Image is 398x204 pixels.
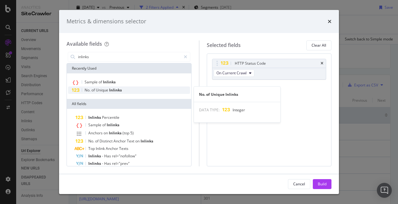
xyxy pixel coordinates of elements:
span: Inlinks [109,130,123,136]
span: Has [104,161,112,166]
div: Metrics & dimensions selector [67,17,146,25]
span: Unique [96,87,109,93]
input: Search by field name [77,52,181,62]
span: Inlinks [107,122,119,127]
span: rel="prev" [112,161,130,166]
button: Build [313,179,331,189]
div: times [321,62,323,65]
span: Anchors [88,130,104,136]
div: HTTP Status Code [235,60,266,67]
span: Integer [233,107,245,113]
span: On Current Crawl [216,70,247,76]
div: All fields [67,99,191,109]
span: (top [123,130,130,136]
span: of [91,87,96,93]
span: DATA TYPE: [199,107,220,113]
span: Inlinks [103,79,116,85]
button: On Current Crawl [214,69,254,77]
button: Cancel [288,179,310,189]
span: Percentile [102,115,119,120]
div: Build [318,181,326,187]
span: Inlinks [88,153,102,159]
span: Anchor [113,138,127,144]
div: times [328,17,331,25]
span: Inlinks [141,138,153,144]
span: - [102,161,104,166]
span: rel="nofollow" [112,153,137,159]
span: 5) [130,130,134,136]
span: - [102,153,104,159]
div: No. of Unique Inlinks [194,92,280,97]
span: No. [88,138,95,144]
div: HTTP Status CodetimesOn Current Crawl [212,59,326,80]
div: Cancel [293,181,305,187]
span: Inlinks [109,87,122,93]
span: Sample [88,122,102,127]
span: on [135,138,141,144]
span: Anchor [106,146,119,151]
div: Open Intercom Messenger [377,183,392,198]
div: Available fields [67,40,102,47]
span: Inlinks [88,161,102,166]
span: Sample [85,79,99,85]
span: Inlink [96,146,106,151]
span: of [99,79,103,85]
span: Distinct [99,138,113,144]
span: of [102,122,107,127]
div: Recently Used [67,63,191,73]
span: of [95,138,99,144]
span: Text [127,138,135,144]
span: Top [88,146,96,151]
span: No. [85,87,91,93]
span: Has [104,153,112,159]
div: Selected fields [207,42,241,49]
button: Clear All [306,40,331,50]
div: Clear All [312,43,326,48]
div: modal [59,10,339,194]
span: Texts [119,146,128,151]
span: Inlinks [88,115,102,120]
span: on [104,130,109,136]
